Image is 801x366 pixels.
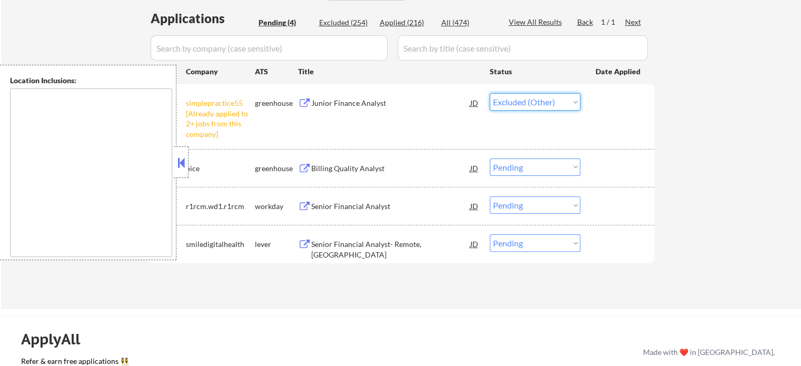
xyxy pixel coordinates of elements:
div: ApplyAll [21,330,92,348]
div: JD [469,93,480,112]
div: r1rcm.wd1.r1rcm [186,201,255,212]
div: Back [577,17,594,27]
div: Status [490,62,580,81]
div: Date Applied [596,66,642,77]
div: View All Results [509,17,565,27]
div: simplepractice55 [Already applied to 2+ jobs from this company] [186,98,255,139]
div: JD [469,234,480,253]
div: lever [255,239,298,250]
div: JD [469,159,480,177]
div: Next [625,17,642,27]
div: 1 / 1 [601,17,625,27]
div: Excluded (254) [319,17,372,28]
div: Applications [151,12,255,25]
div: smiledigitalhealth [186,239,255,250]
div: workday [255,201,298,212]
input: Search by company (case sensitive) [151,35,388,61]
div: Junior Finance Analyst [311,98,470,108]
div: JD [469,196,480,215]
div: ATS [255,66,298,77]
div: All (474) [441,17,494,28]
input: Search by title (case sensitive) [398,35,648,61]
div: Applied (216) [380,17,432,28]
div: Location Inclusions: [10,75,172,86]
div: greenhouse [255,163,298,174]
div: Title [298,66,480,77]
div: Senior Financial Analyst- Remote, [GEOGRAPHIC_DATA] [311,239,470,260]
div: nice [186,163,255,174]
div: Billing Quality Analyst [311,163,470,174]
div: Senior Financial Analyst [311,201,470,212]
div: greenhouse [255,98,298,108]
div: Company [186,66,255,77]
div: Pending (4) [259,17,311,28]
